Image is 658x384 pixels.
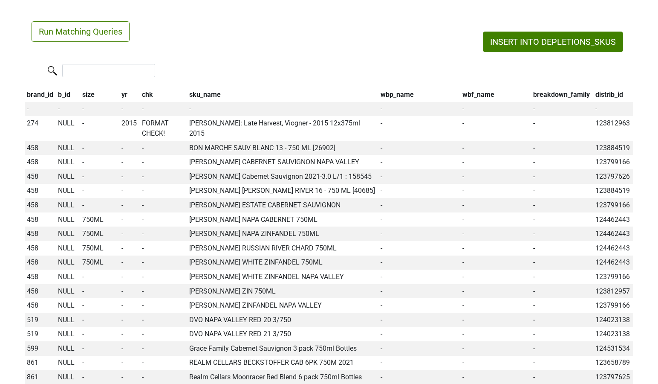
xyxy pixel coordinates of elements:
[140,298,187,313] td: -
[379,227,461,241] td: -
[80,141,119,155] td: -
[461,298,531,313] td: -
[58,105,60,113] span: -
[140,284,187,299] td: -
[140,327,187,342] td: -
[461,102,531,116] td: -
[379,241,461,256] td: -
[140,87,187,102] th: chk: activate to sort column ascending
[58,186,75,195] span: NULL
[461,313,531,327] td: -
[187,198,378,212] td: [PERSON_NAME] ESTATE CABERNET SAUVIGNON
[25,198,56,212] td: 458
[58,244,75,252] span: NULL
[379,87,461,102] th: wbp_name: activate to sort column descending
[531,169,594,184] td: -
[140,169,187,184] td: -
[461,327,531,342] td: -
[594,327,633,342] td: 124023138
[58,287,75,295] span: NULL
[531,227,594,241] td: -
[80,198,119,212] td: -
[379,212,461,227] td: -
[461,356,531,370] td: -
[594,241,633,256] td: 124462443
[80,116,119,141] td: -
[119,184,140,198] td: -
[119,227,140,241] td: -
[187,313,378,327] td: DVO NAPA VALLEY RED 20 3/750
[187,341,378,356] td: Grace Family Cabernet Sauvignon 3 pack 750ml Bottles
[461,241,531,256] td: -
[461,198,531,212] td: -
[461,341,531,356] td: -
[187,87,378,102] th: sku_name: activate to sort column ascending
[58,230,75,238] span: NULL
[531,184,594,198] td: -
[140,184,187,198] td: -
[187,356,378,370] td: REALM CELLARS BECKSTOFFER CAB 6PK 750M 2021
[25,184,56,198] td: 458
[58,330,75,338] span: NULL
[119,155,140,169] td: -
[379,198,461,212] td: -
[379,155,461,169] td: -
[80,169,119,184] td: -
[594,356,633,370] td: 123658789
[531,256,594,270] td: -
[119,313,140,327] td: -
[119,169,140,184] td: -
[119,198,140,212] td: -
[594,313,633,327] td: 124023138
[594,184,633,198] td: 123884519
[25,356,56,370] td: 861
[58,215,75,224] span: NULL
[58,119,75,127] span: NULL
[80,256,119,270] td: 750ML
[594,298,633,313] td: 123799166
[80,341,119,356] td: -
[461,184,531,198] td: -
[483,32,623,52] button: INSERT INTO DEPLETIONS_SKUS
[56,87,80,102] th: b_id: activate to sort column ascending
[531,116,594,141] td: -
[25,212,56,227] td: 458
[80,298,119,313] td: -
[119,327,140,342] td: -
[187,184,378,198] td: [PERSON_NAME] [PERSON_NAME] RIVER 16 - 750 ML [40685]
[25,327,56,342] td: 519
[80,284,119,299] td: -
[461,141,531,155] td: -
[594,155,633,169] td: 123799166
[25,155,56,169] td: 458
[80,327,119,342] td: -
[58,373,75,381] span: NULL
[594,87,633,102] th: distrib_id: activate to sort column ascending
[461,169,531,184] td: -
[25,87,56,102] th: brand_id: activate to sort column ascending
[80,102,119,116] td: -
[187,256,378,270] td: [PERSON_NAME] WHITE ZINFANDEL 750ML
[187,284,378,299] td: [PERSON_NAME] ZIN 750ML
[187,241,378,256] td: [PERSON_NAME] RUSSIAN RIVER CHARD 750ML
[379,313,461,327] td: -
[461,212,531,227] td: -
[379,116,461,141] td: -
[25,284,56,299] td: 458
[58,273,75,281] span: NULL
[594,141,633,155] td: 123884519
[379,184,461,198] td: -
[80,241,119,256] td: 750ML
[119,270,140,284] td: -
[531,212,594,227] td: -
[25,313,56,327] td: 519
[25,341,56,356] td: 599
[187,169,378,184] td: [PERSON_NAME] Cabernet Sauvignon 2021-3.0 L/1 : 158545
[80,313,119,327] td: -
[58,158,75,166] span: NULL
[80,270,119,284] td: -
[140,356,187,370] td: -
[187,102,378,116] td: -
[461,270,531,284] td: -
[119,116,140,141] td: 2015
